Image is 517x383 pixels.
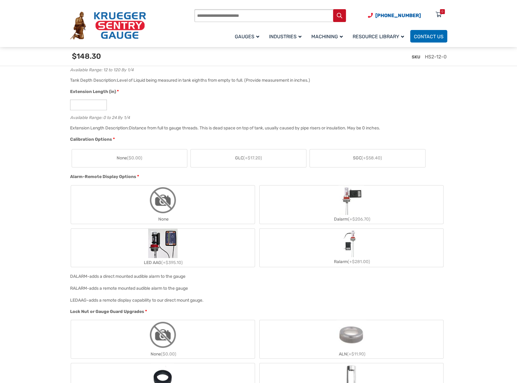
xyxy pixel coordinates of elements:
span: LEDAAG- [70,297,89,303]
label: None [71,185,255,224]
div: Ralarm [260,257,443,266]
span: Resource Library [353,34,404,39]
abbr: required [113,136,115,143]
span: Extension Length (in) [70,89,116,94]
label: Dalarm [260,185,443,224]
a: Phone Number (920) 434-8860 [368,12,421,19]
div: None [71,215,255,224]
span: (+$11.90) [347,351,365,356]
div: Available Range: 0 to 24 By 1/4 [70,114,444,120]
label: LED AAG [71,229,255,267]
a: Contact Us [410,30,447,43]
span: (+$58.40) [362,155,382,161]
span: Industries [269,34,302,39]
span: Calibration Options [70,137,112,142]
div: adds a direct mounted audible alarm to the gauge [89,273,185,279]
label: ALN [260,320,443,358]
span: (+$206.70) [348,217,370,222]
span: RALARM- [70,285,89,291]
span: Alarm-Remote Display Options [70,174,136,179]
span: None [117,155,142,161]
span: ($0.00) [127,155,142,161]
img: Krueger Sentry Gauge [70,12,146,40]
span: (+$17.20) [243,155,262,161]
span: GLC [235,155,262,161]
span: Contact Us [414,34,444,39]
a: Industries [265,29,308,43]
div: Level of Liquid being measured in tank eighths from empty to full. (Provide measurement in inches.) [117,78,310,83]
a: Gauges [231,29,265,43]
div: Distance from full to gauge threads. This is dead space on top of tank, usually caused by pipe ri... [129,125,380,131]
abbr: required [137,173,139,180]
label: Ralarm [260,229,443,266]
div: ALN [260,349,443,358]
div: Dalarm [260,215,443,224]
label: None [71,320,255,358]
div: adds a remote mounted audible alarm to the gauge [89,285,188,291]
span: Gauges [235,34,259,39]
abbr: required [145,308,147,314]
span: SKU [412,54,420,60]
div: 0 [441,9,443,14]
span: HS2-12-0 [425,54,447,60]
span: SGC [353,155,382,161]
span: Tank Depth Description: [70,78,117,83]
div: Available Range: 12 to 120 By 1/4 [70,66,444,72]
a: Machining [308,29,349,43]
span: Lock Nut or Gauge Guard Upgrades [70,309,144,314]
span: [PHONE_NUMBER] [375,13,421,18]
a: Resource Library [349,29,410,43]
abbr: required [117,88,119,95]
span: DALARM- [70,273,89,279]
div: adds a remote display capability to our direct mount gauge. [89,297,204,303]
span: ($0.00) [161,351,176,356]
span: (+$281.00) [348,259,370,264]
span: Machining [311,34,343,39]
span: (+$395.10) [161,260,183,265]
span: Extension Length Description: [70,125,129,131]
div: None [71,349,255,358]
div: LED AAG [71,258,255,267]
